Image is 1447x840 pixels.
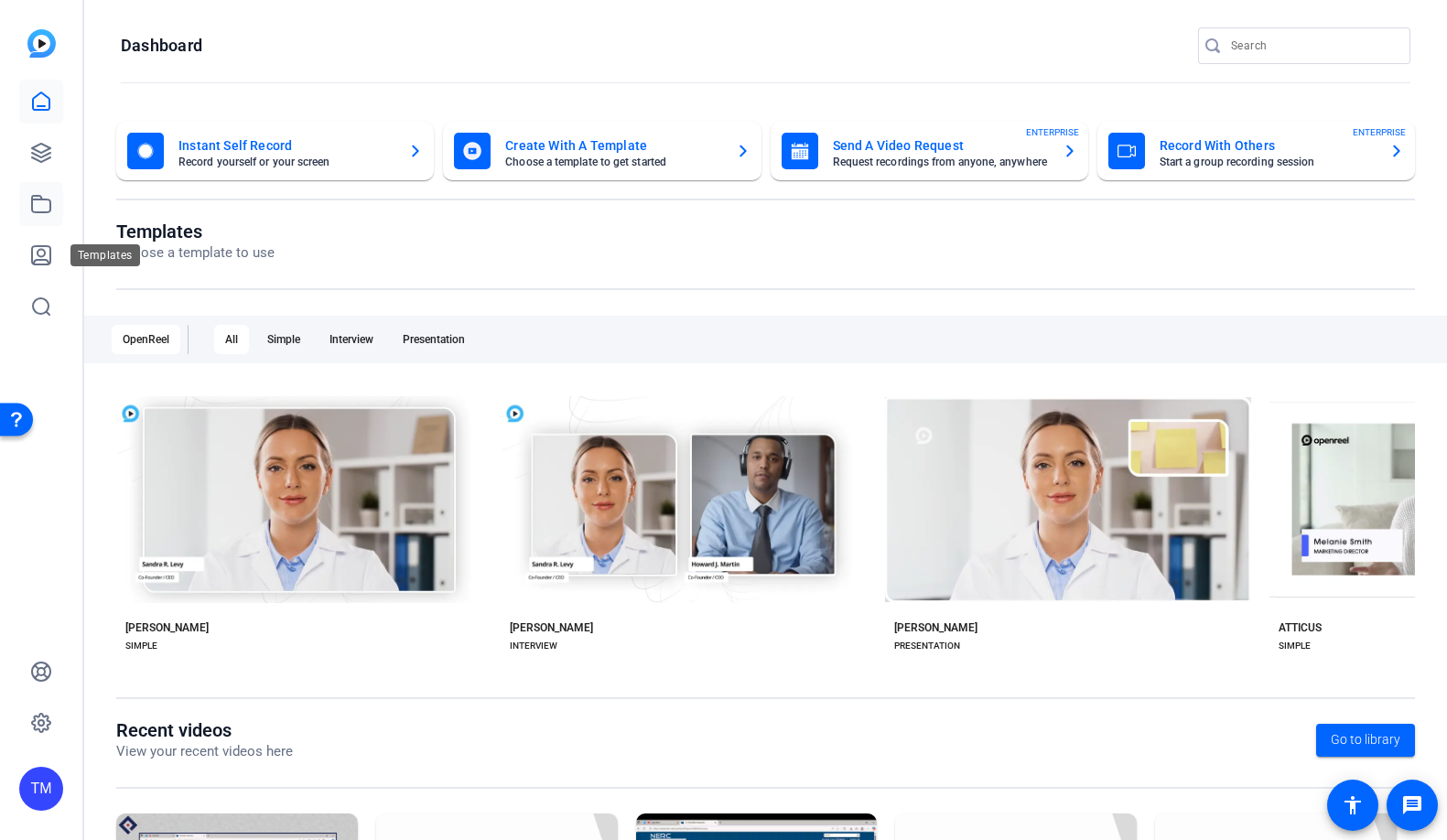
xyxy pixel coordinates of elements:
div: Simple [256,325,311,354]
div: [PERSON_NAME] [125,620,209,635]
div: [PERSON_NAME] [510,620,593,635]
input: Search [1231,35,1396,57]
div: TM [19,767,63,811]
div: OpenReel [112,325,180,354]
div: INTERVIEW [510,639,557,653]
mat-card-title: Send A Video Request [833,135,1048,156]
div: SIMPLE [1279,639,1311,653]
div: All [214,325,249,354]
span: ENTERPRISE [1026,125,1079,139]
a: Go to library [1316,724,1415,757]
h1: Templates [116,221,275,242]
mat-card-title: Record With Others [1160,135,1375,156]
p: Choose a template to use [116,242,275,264]
mat-card-title: Create With A Template [505,135,720,156]
mat-icon: message [1401,794,1423,816]
h1: Recent videos [116,719,293,741]
p: View your recent videos here [116,741,293,762]
mat-card-subtitle: Request recordings from anyone, anywhere [833,156,1048,167]
mat-card-subtitle: Choose a template to get started [505,156,720,167]
button: Record With OthersStart a group recording sessionENTERPRISE [1097,122,1415,180]
div: SIMPLE [125,639,157,653]
mat-card-title: Instant Self Record [178,135,394,156]
button: Instant Self RecordRecord yourself or your screen [116,122,434,180]
button: Send A Video RequestRequest recordings from anyone, anywhereENTERPRISE [771,122,1088,180]
span: Go to library [1331,730,1400,749]
div: Presentation [392,325,476,354]
div: ATTICUS [1279,620,1322,635]
mat-icon: accessibility [1342,794,1364,816]
span: ENTERPRISE [1353,125,1406,139]
mat-card-subtitle: Record yourself or your screen [178,156,394,167]
div: PRESENTATION [894,639,960,653]
mat-card-subtitle: Start a group recording session [1160,156,1375,167]
div: Templates [70,244,140,266]
button: Create With A TemplateChoose a template to get started [443,122,761,180]
div: Interview [319,325,384,354]
div: [PERSON_NAME] [894,620,977,635]
img: blue-gradient.svg [27,29,56,58]
h1: Dashboard [121,35,202,57]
